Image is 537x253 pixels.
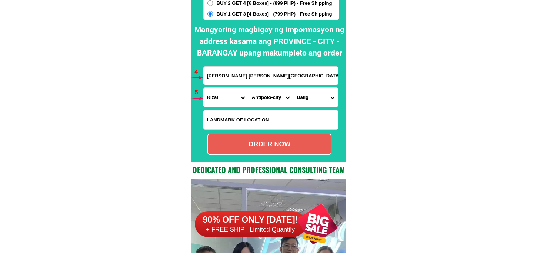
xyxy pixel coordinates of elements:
input: Input address [203,67,338,85]
select: Select district [248,88,293,107]
h6: + FREE SHIP | Limited Quantily [195,226,306,234]
div: ORDER NOW [208,139,331,149]
select: Select province [203,88,248,107]
input: Input LANDMARKOFLOCATION [203,110,338,129]
h6: 90% OFF ONLY [DATE]! [195,214,306,226]
input: BUY 2 GET 4 [6 Boxes] - (899 PHP) - Free Shipping [207,0,213,6]
h2: Mangyaring magbigay ng impormasyon ng address kasama ang PROVINCE - CITY - BARANGAY upang makumpl... [193,24,346,59]
h2: Dedicated and professional consulting team [191,164,346,175]
h6: 4 [194,67,203,77]
h6: 5 [194,88,203,97]
span: BUY 1 GET 3 [4 Boxes] - (799 PHP) - Free Shipping [217,10,332,18]
input: BUY 1 GET 3 [4 Boxes] - (799 PHP) - Free Shipping [207,11,213,17]
select: Select commune [293,88,338,107]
